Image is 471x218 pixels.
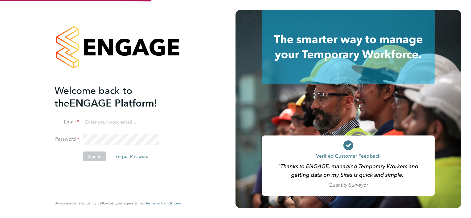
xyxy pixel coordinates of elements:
[83,117,159,128] input: Enter your work email...
[145,201,181,206] a: Terms & Conditions
[55,200,181,206] span: By accessing and using ENGAGE you agree to our
[55,84,175,110] h2: ENGAGE Platform!
[55,85,132,109] span: Welcome back to the
[55,119,79,125] label: Email
[55,136,79,143] label: Password
[83,151,106,161] button: Sign In
[111,151,154,161] button: Forgot Password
